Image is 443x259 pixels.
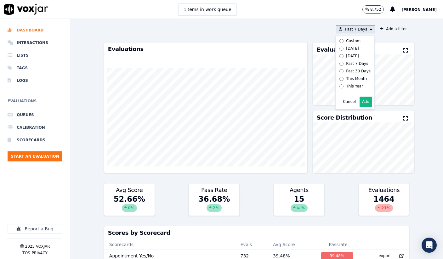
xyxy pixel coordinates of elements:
div: [DATE] [346,53,359,59]
input: Custom [339,39,344,43]
a: Logs [8,74,62,87]
p: 8,752 [370,7,381,12]
input: This Month [339,77,344,81]
button: Add a filter [378,25,409,33]
h3: Score Distribution [317,115,372,121]
div: Past 30 Days [346,69,371,74]
div: Past 7 Days [346,61,368,66]
div: 15 [274,194,324,216]
div: [DATE] [346,46,359,51]
input: Past 30 Days [339,69,344,73]
a: Interactions [8,37,62,49]
div: 2 % [207,204,222,212]
div: This Month [346,76,367,81]
h3: Evaluations [108,46,304,52]
h3: Pass Rate [193,187,236,193]
th: Passrate [316,239,361,250]
button: Report a Bug [8,224,62,234]
div: 52.66 % [104,194,155,216]
input: [DATE] [339,47,344,51]
button: [PERSON_NAME] [401,6,443,13]
h3: Agents [278,187,321,193]
th: Avg Score [268,239,316,250]
h3: Scores by Scorecard [108,230,406,236]
a: Scorecards [8,134,62,146]
a: Tags [8,62,62,74]
th: Evals [236,239,268,250]
div: 0 % [122,204,137,212]
img: voxjar logo [4,4,48,15]
input: Past 7 Days [339,62,344,66]
h3: Avg Score [108,187,151,193]
div: Open Intercom Messenger [422,238,437,253]
button: 8,752 [362,5,390,14]
p: 2025 Voxjar [25,244,50,249]
input: [DATE] [339,54,344,58]
button: Privacy [32,251,48,256]
button: Past 7 Days Custom [DATE] [DATE] Past 7 Days Past 30 Days This Month This Year Cancel Add [336,25,375,33]
h3: Evaluations [363,187,406,193]
input: This Year [339,84,344,88]
button: 8,752 [362,5,384,14]
button: Cancel [343,99,356,104]
a: Calibration [8,121,62,134]
div: This Year [346,84,363,89]
div: ∞ % [291,204,308,212]
span: [PERSON_NAME] [401,8,437,12]
div: 36.68 % [189,194,239,216]
th: Scorecards [104,239,236,250]
button: TOS [22,251,30,256]
h6: Evaluations [8,97,62,109]
a: Dashboard [8,24,62,37]
div: 1464 [359,194,409,216]
button: 1items in work queue [178,3,237,15]
div: Custom [346,38,361,43]
button: Add [360,97,372,107]
a: Queues [8,109,62,121]
a: Lists [8,49,62,62]
button: Start an Evaluation [8,151,62,161]
h3: Evaluators [317,47,349,53]
div: 21 % [375,204,393,212]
